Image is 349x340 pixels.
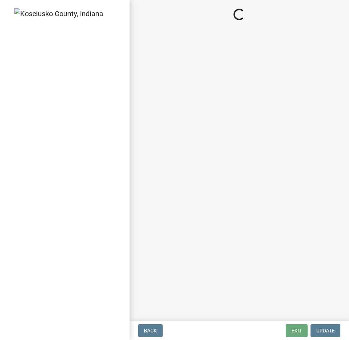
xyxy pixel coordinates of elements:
[138,324,163,337] button: Back
[144,328,157,334] span: Back
[311,324,340,337] button: Update
[316,328,335,334] span: Update
[286,324,308,337] button: Exit
[14,8,103,19] img: Kosciusko County, Indiana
